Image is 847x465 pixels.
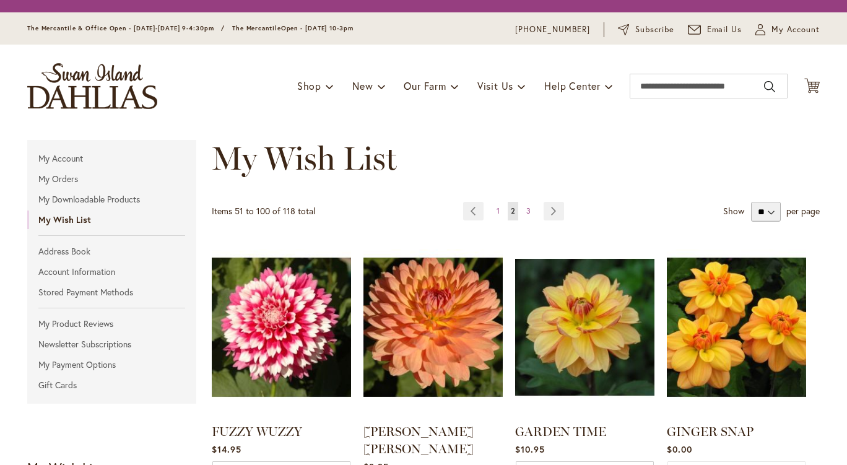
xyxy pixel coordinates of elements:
[667,240,806,417] a: GINGER SNAP
[212,139,397,178] span: My Wish List
[27,283,196,302] a: Stored Payment Methods
[27,315,196,333] a: My Product Reviews
[667,424,754,439] a: GINGER SNAP
[27,355,196,374] a: My Payment Options
[363,240,503,417] a: GABRIELLE MARIE
[544,79,601,92] span: Help Center
[497,206,500,215] span: 1
[511,206,515,215] span: 2
[212,443,241,455] span: $14.95
[755,24,820,36] button: My Account
[618,24,674,36] a: Subscribe
[27,63,157,109] a: store logo
[27,24,281,32] span: The Mercantile & Office Open - [DATE]-[DATE] 9-4:30pm / The Mercantile
[212,205,315,217] span: Items 51 to 100 of 118 total
[493,202,503,220] a: 1
[212,240,351,417] a: FUZZY WUZZY
[27,263,196,281] a: Account Information
[707,24,742,36] span: Email Us
[515,443,545,455] span: $10.95
[297,79,321,92] span: Shop
[363,424,474,456] a: [PERSON_NAME] [PERSON_NAME]
[363,240,503,414] img: GABRIELLE MARIE
[688,24,742,36] a: Email Us
[27,242,196,261] a: Address Book
[515,240,654,417] a: GARDEN TIME
[27,190,196,209] a: My Downloadable Products
[477,79,513,92] span: Visit Us
[27,335,196,354] a: Newsletter Subscriptions
[771,24,820,36] span: My Account
[515,424,606,439] a: GARDEN TIME
[281,24,354,32] span: Open - [DATE] 10-3pm
[27,211,196,229] strong: My Wish List
[523,202,534,220] a: 3
[667,443,692,455] span: $0.00
[526,206,531,215] span: 3
[212,240,351,414] img: FUZZY WUZZY
[27,376,196,394] a: Gift Cards
[352,79,373,92] span: New
[723,205,744,217] strong: Show
[212,424,302,439] a: FUZZY WUZZY
[515,24,590,36] a: [PHONE_NUMBER]
[27,170,196,188] a: My Orders
[667,240,806,414] img: GINGER SNAP
[404,79,446,92] span: Our Farm
[786,205,820,217] span: per page
[27,149,196,168] a: My Account
[635,24,674,36] span: Subscribe
[515,240,654,414] img: GARDEN TIME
